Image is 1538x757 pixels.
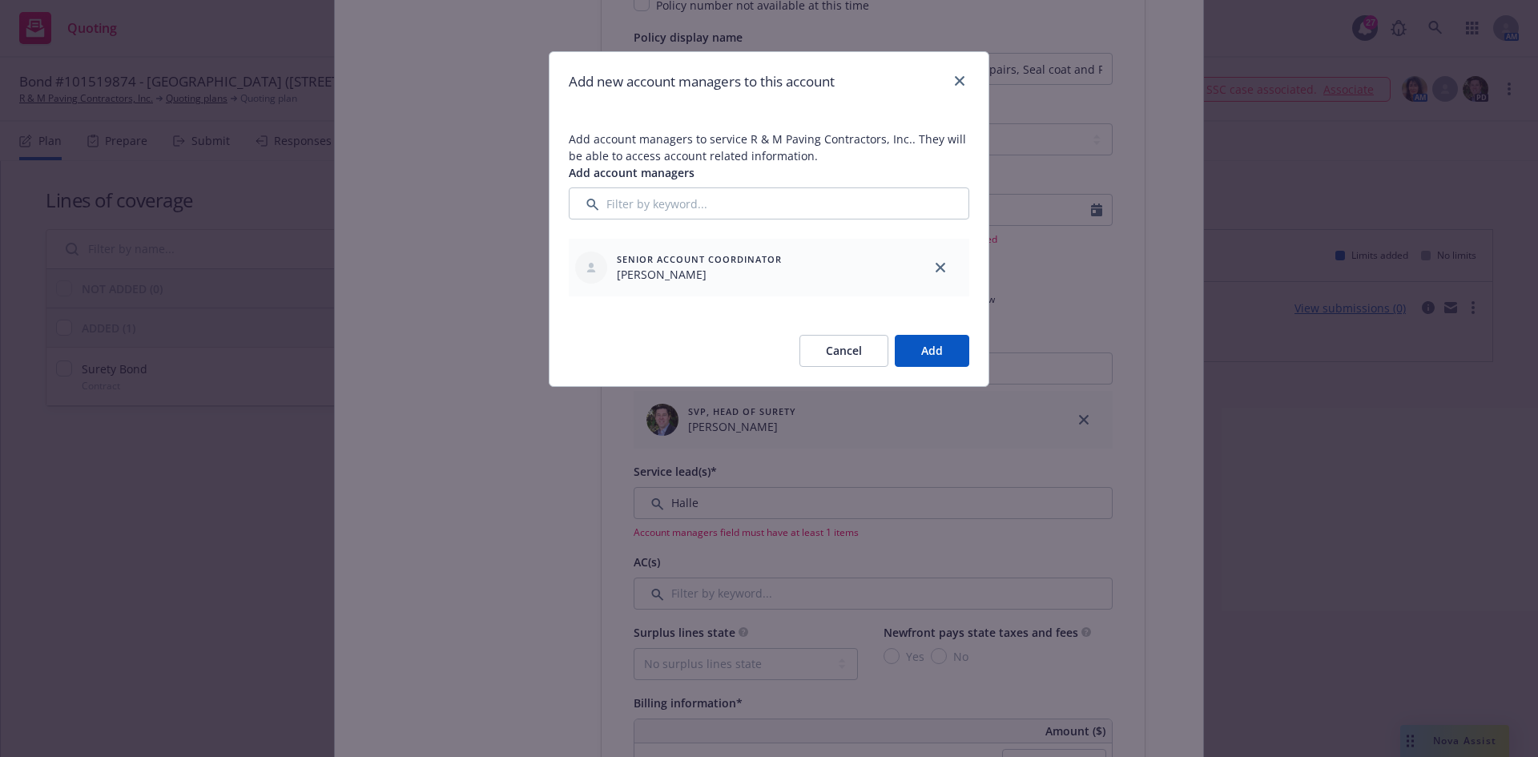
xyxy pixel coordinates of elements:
span: Add account managers [569,165,695,180]
span: Senior Account Coordinator [617,252,782,266]
span: [PERSON_NAME] [617,266,782,283]
button: Add [895,335,969,367]
button: Cancel [799,335,888,367]
input: Filter by keyword... [569,187,969,219]
a: close [931,258,950,277]
a: close [950,71,969,91]
span: Add account managers to service R & M Paving Contractors, Inc.. They will be able to access accou... [569,131,966,163]
h1: Add new account managers to this account [569,71,835,92]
